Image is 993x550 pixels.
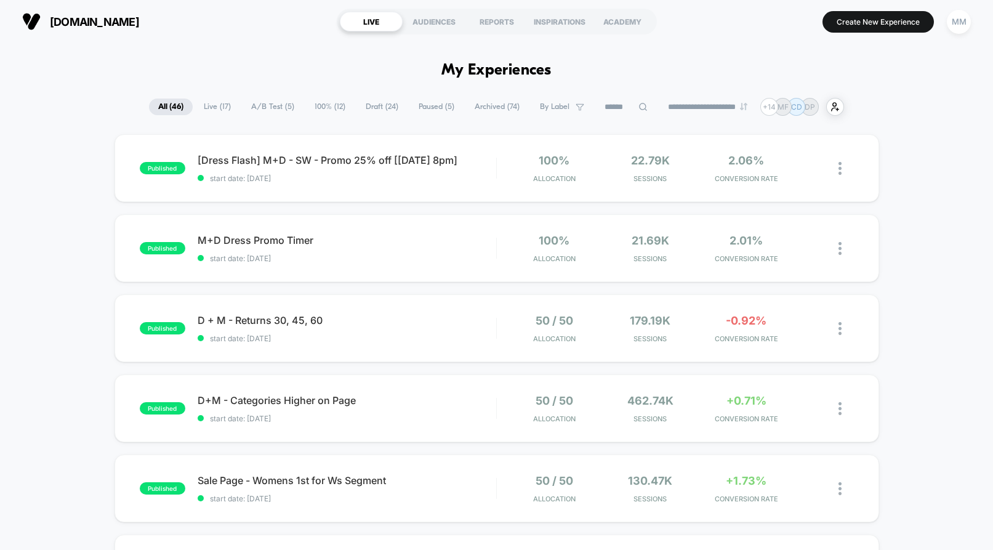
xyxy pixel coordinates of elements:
[838,482,842,495] img: close
[198,334,496,343] span: start date: [DATE]
[528,12,591,31] div: INSPIRATIONS
[822,11,934,33] button: Create New Experience
[632,234,669,247] span: 21.69k
[778,102,789,111] p: MF
[18,12,143,31] button: [DOMAIN_NAME]
[50,15,139,28] span: [DOMAIN_NAME]
[195,99,240,115] span: Live ( 17 )
[726,474,766,487] span: +1.73%
[198,174,496,183] span: start date: [DATE]
[726,314,766,327] span: -0.92%
[726,394,766,407] span: +0.71%
[198,494,496,503] span: start date: [DATE]
[701,415,791,423] span: CONVERSION RATE
[605,415,695,423] span: Sessions
[539,234,569,247] span: 100%
[140,322,185,334] span: published
[838,402,842,415] img: close
[465,12,528,31] div: REPORTS
[198,414,496,423] span: start date: [DATE]
[540,102,569,111] span: By Label
[140,482,185,495] span: published
[630,314,670,327] span: 179.19k
[605,495,695,503] span: Sessions
[198,154,496,166] span: [Dress Flash] M+D - SW - Promo 25% off [[DATE] 8pm]
[140,242,185,254] span: published
[242,99,304,115] span: A/B Test ( 5 )
[838,242,842,255] img: close
[198,394,496,406] span: D+M - Categories Higher on Page
[943,9,975,34] button: MM
[536,394,573,407] span: 50 / 50
[701,334,791,343] span: CONVERSION RATE
[947,10,971,34] div: MM
[701,174,791,183] span: CONVERSION RATE
[536,474,573,487] span: 50 / 50
[465,99,529,115] span: Archived ( 74 )
[740,103,747,110] img: end
[838,322,842,335] img: close
[340,12,403,31] div: LIVE
[760,98,778,116] div: + 14
[533,334,576,343] span: Allocation
[198,314,496,326] span: D + M - Returns 30, 45, 60
[605,174,695,183] span: Sessions
[701,495,791,503] span: CONVERSION RATE
[591,12,654,31] div: ACADEMY
[631,154,670,167] span: 22.79k
[22,12,41,31] img: Visually logo
[628,474,672,487] span: 130.47k
[533,174,576,183] span: Allocation
[805,102,815,111] p: DP
[533,495,576,503] span: Allocation
[539,154,569,167] span: 100%
[730,234,763,247] span: 2.01%
[627,394,673,407] span: 462.74k
[305,99,355,115] span: 100% ( 12 )
[140,402,185,415] span: published
[838,162,842,175] img: close
[409,99,464,115] span: Paused ( 5 )
[791,102,802,111] p: CD
[403,12,465,31] div: AUDIENCES
[149,99,193,115] span: All ( 46 )
[605,254,695,263] span: Sessions
[701,254,791,263] span: CONVERSION RATE
[198,234,496,246] span: M+D Dress Promo Timer
[728,154,764,167] span: 2.06%
[533,254,576,263] span: Allocation
[441,62,552,79] h1: My Experiences
[533,415,576,423] span: Allocation
[198,474,496,487] span: Sale Page - Womens 1st for Ws Segment
[356,99,408,115] span: Draft ( 24 )
[198,254,496,263] span: start date: [DATE]
[605,334,695,343] span: Sessions
[536,314,573,327] span: 50 / 50
[140,162,185,174] span: published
